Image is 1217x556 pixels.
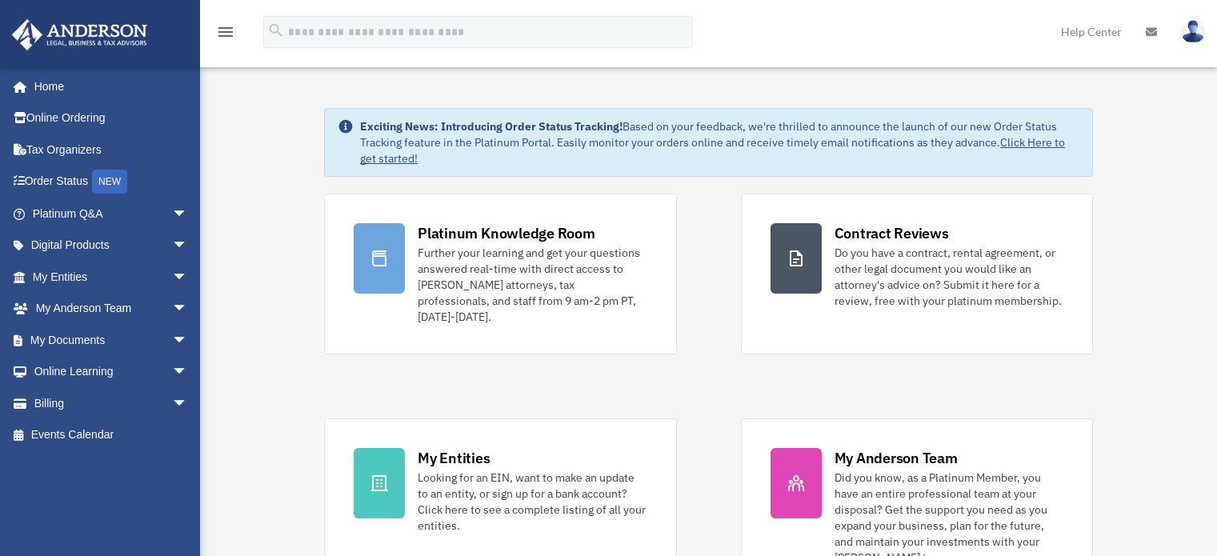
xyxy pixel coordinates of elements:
span: arrow_drop_down [172,356,204,389]
div: Do you have a contract, rental agreement, or other legal document you would like an attorney's ad... [835,245,1063,309]
a: Events Calendar [11,419,212,451]
span: arrow_drop_down [172,230,204,262]
span: arrow_drop_down [172,387,204,420]
a: Platinum Knowledge Room Further your learning and get your questions answered real-time with dire... [324,194,676,354]
a: My Anderson Teamarrow_drop_down [11,293,212,325]
span: arrow_drop_down [172,324,204,357]
span: arrow_drop_down [172,261,204,294]
div: NEW [92,170,127,194]
a: Platinum Q&Aarrow_drop_down [11,198,212,230]
div: My Entities [418,448,490,468]
img: User Pic [1181,20,1205,43]
a: Click Here to get started! [360,135,1065,166]
div: My Anderson Team [835,448,958,468]
a: Contract Reviews Do you have a contract, rental agreement, or other legal document you would like... [741,194,1093,354]
div: Looking for an EIN, want to make an update to an entity, or sign up for a bank account? Click her... [418,470,647,534]
div: Further your learning and get your questions answered real-time with direct access to [PERSON_NAM... [418,245,647,325]
div: Platinum Knowledge Room [418,223,595,243]
div: Based on your feedback, we're thrilled to announce the launch of our new Order Status Tracking fe... [360,118,1079,166]
span: arrow_drop_down [172,293,204,326]
a: Billingarrow_drop_down [11,387,212,419]
span: arrow_drop_down [172,198,204,230]
a: Home [11,70,204,102]
a: Digital Productsarrow_drop_down [11,230,212,262]
i: search [267,22,285,39]
a: Order StatusNEW [11,166,212,198]
a: My Entitiesarrow_drop_down [11,261,212,293]
a: Tax Organizers [11,134,212,166]
a: My Documentsarrow_drop_down [11,324,212,356]
a: menu [216,28,235,42]
div: Contract Reviews [835,223,949,243]
a: Online Learningarrow_drop_down [11,356,212,388]
a: Online Ordering [11,102,212,134]
strong: Exciting News: Introducing Order Status Tracking! [360,119,623,134]
img: Anderson Advisors Platinum Portal [7,19,152,50]
i: menu [216,22,235,42]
